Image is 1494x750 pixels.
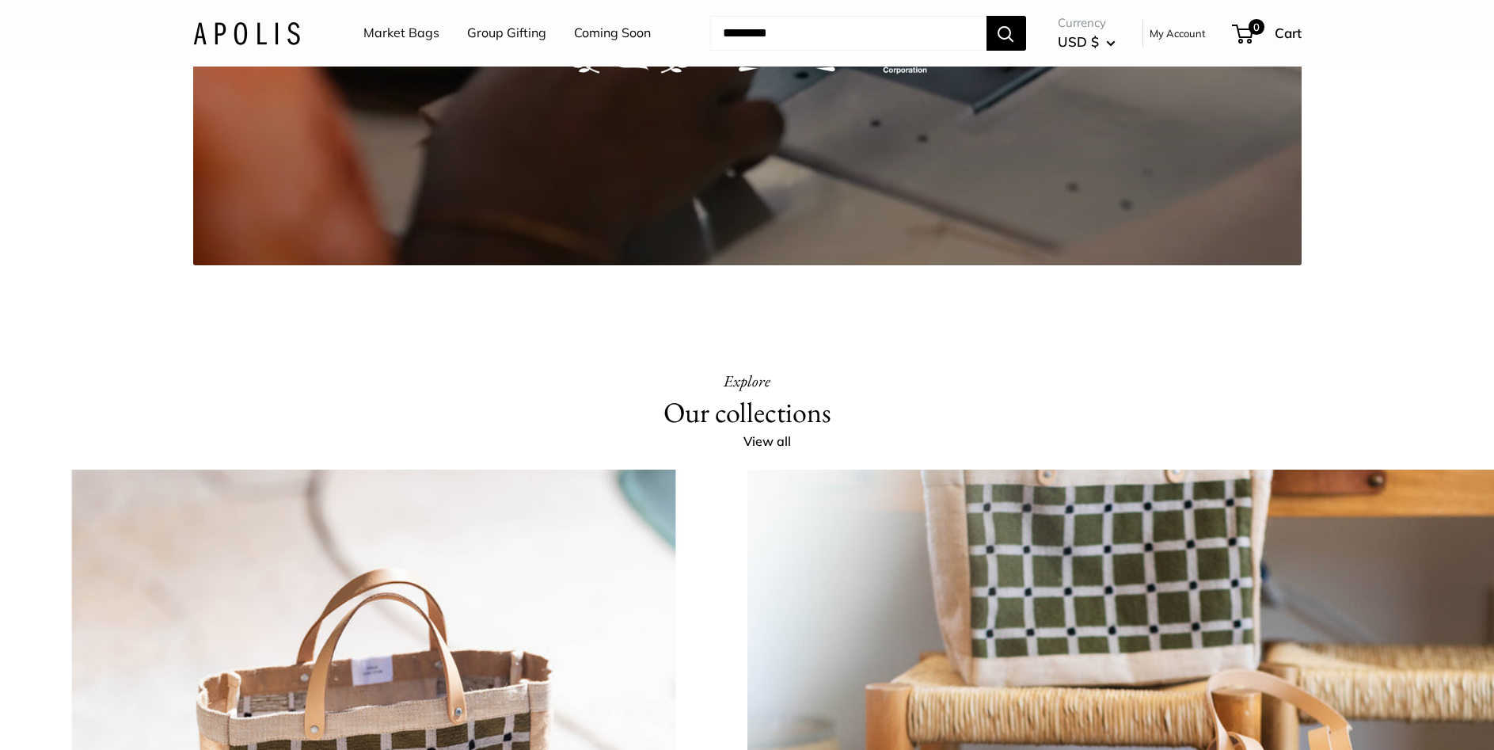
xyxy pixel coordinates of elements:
[743,430,808,454] a: View all
[986,16,1026,51] button: Search
[1058,33,1099,50] span: USD $
[710,16,986,51] input: Search...
[467,21,546,45] a: Group Gifting
[1248,19,1264,35] span: 0
[193,21,300,44] img: Apolis
[1058,12,1116,34] span: Currency
[663,395,831,430] h2: Our collections
[1234,21,1302,46] a: 0 Cart
[724,367,770,395] h3: Explore
[574,21,651,45] a: Coming Soon
[1058,29,1116,55] button: USD $
[363,21,439,45] a: Market Bags
[1275,25,1302,41] span: Cart
[1150,24,1206,43] a: My Account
